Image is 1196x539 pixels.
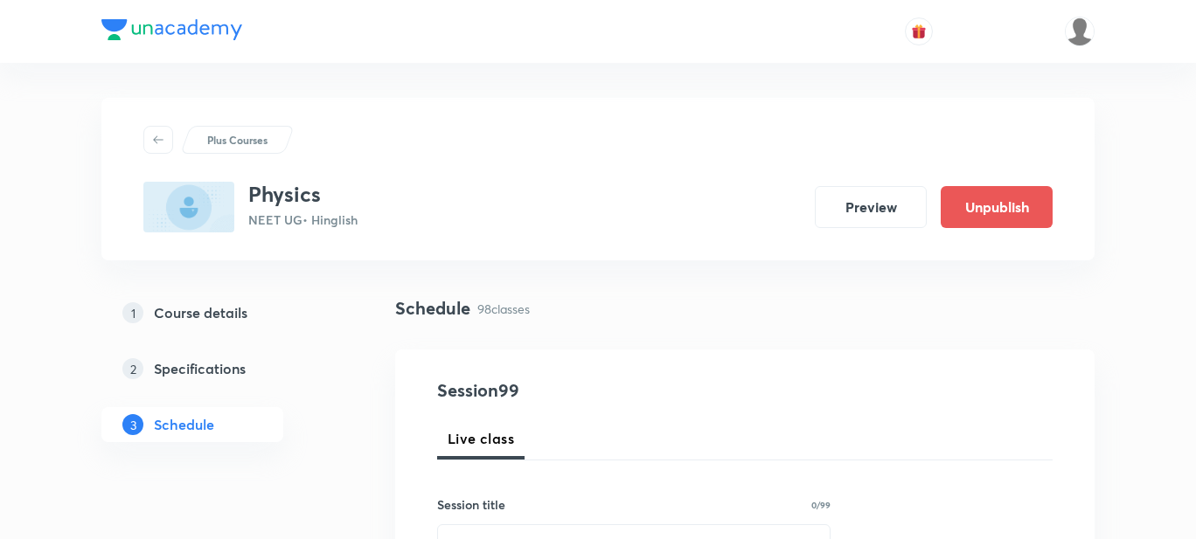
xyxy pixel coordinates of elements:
[154,302,247,323] h5: Course details
[941,186,1053,228] button: Unpublish
[437,377,756,404] h4: Session 99
[207,132,268,148] p: Plus Courses
[905,17,933,45] button: avatar
[154,358,246,379] h5: Specifications
[122,358,143,379] p: 2
[477,300,530,318] p: 98 classes
[248,182,358,207] h3: Physics
[1065,17,1095,46] img: Aamir Yousuf
[448,428,514,449] span: Live class
[248,211,358,229] p: NEET UG • Hinglish
[437,495,505,514] h6: Session title
[911,24,927,39] img: avatar
[143,182,234,232] img: 3B4E75B7-F3D9-4587-BF23-B883F1EAA1AB_plus.png
[122,414,143,435] p: 3
[815,186,927,228] button: Preview
[101,351,339,386] a: 2Specifications
[154,414,214,435] h5: Schedule
[101,295,339,330] a: 1Course details
[101,19,242,40] img: Company Logo
[101,19,242,45] a: Company Logo
[122,302,143,323] p: 1
[811,501,831,509] p: 0/99
[395,295,470,321] h4: Schedule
